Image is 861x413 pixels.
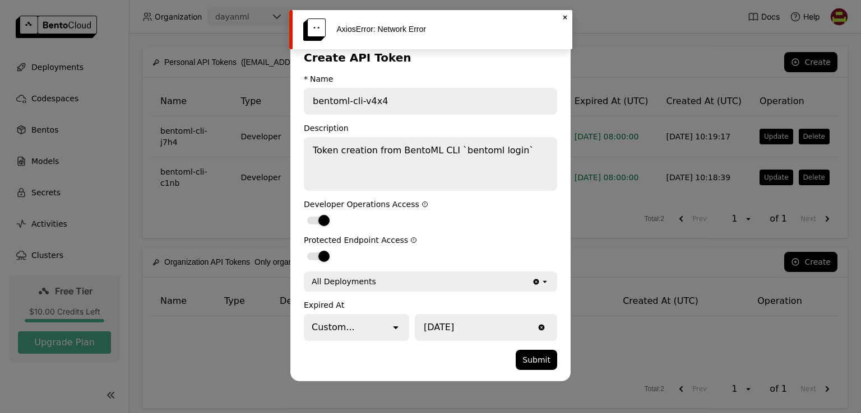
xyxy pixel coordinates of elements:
div: dialog [290,32,571,381]
textarea: Token creation from BentoML CLI `bentoml login` [305,138,556,190]
svg: Clear value [537,323,546,332]
div: All Deployments [312,276,376,287]
div: Custom... [312,321,355,334]
svg: Clear value [532,278,540,286]
input: Selected All Deployments. [377,276,378,287]
div: Expired At [304,301,557,309]
div: AxiosError: Network Error [337,25,556,34]
svg: open [540,277,549,286]
svg: Close [561,13,570,22]
div: Developer Operations Access [304,200,557,209]
div: Name [310,74,333,83]
div: Create API Token [304,50,553,65]
div: Description [304,124,557,133]
input: Select a date. [416,315,535,340]
svg: open [390,322,401,333]
div: Protected Endpoint Access [304,236,557,245]
button: Submit [516,350,557,370]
